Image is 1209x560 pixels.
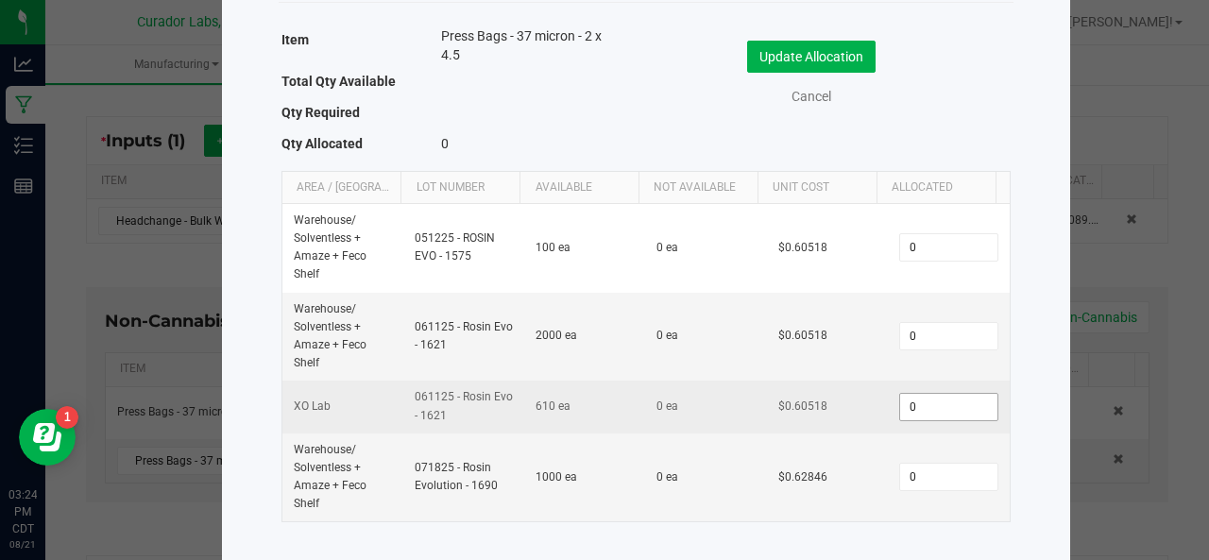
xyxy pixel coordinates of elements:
th: Available [519,172,639,204]
td: 071825 - Rosin Evolution - 1690 [403,433,524,521]
th: Unit Cost [758,172,877,204]
th: Area / [GEOGRAPHIC_DATA] [282,172,401,204]
label: Qty Allocated [281,130,363,157]
span: Warehouse / Solventless + Amaze + Feco Shelf [294,443,366,511]
td: 061125 - Rosin Evo - 1621 [403,381,524,433]
iframe: Resource center [19,409,76,466]
span: 610 ea [536,399,570,413]
iframe: Resource center unread badge [56,406,78,429]
span: Warehouse / Solventless + Amaze + Feco Shelf [294,302,366,370]
th: Lot Number [400,172,519,204]
th: Not Available [639,172,758,204]
span: 0 ea [656,329,678,342]
th: Allocated [877,172,996,204]
span: $0.62846 [778,470,827,484]
span: XO Lab [294,399,331,413]
td: 051225 - ROSIN EVO - 1575 [403,204,524,293]
button: Update Allocation [747,41,876,73]
span: 0 ea [656,470,678,484]
span: 1000 ea [536,470,577,484]
span: 100 ea [536,241,570,254]
span: 0 ea [656,399,678,413]
label: Total Qty Available [281,68,396,94]
span: 0 [441,136,449,151]
span: $0.60518 [778,241,827,254]
span: $0.60518 [778,329,827,342]
span: 0 ea [656,241,678,254]
label: Item [281,26,309,53]
span: Warehouse / Solventless + Amaze + Feco Shelf [294,213,366,281]
span: $0.60518 [778,399,827,413]
span: Press Bags - 37 micron - 2 x 4.5 [441,26,617,64]
label: Qty Required [281,99,360,126]
a: Cancel [774,87,849,107]
span: 2000 ea [536,329,577,342]
td: 061125 - Rosin Evo - 1621 [403,293,524,382]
